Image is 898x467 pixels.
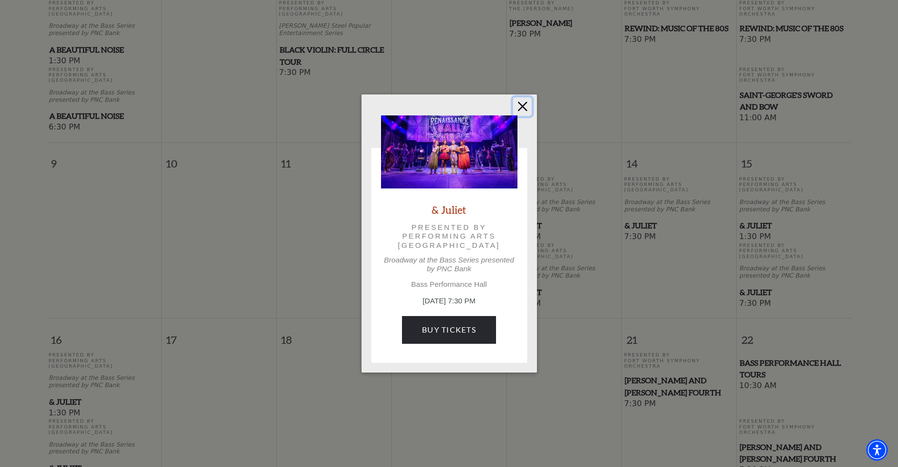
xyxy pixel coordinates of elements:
[395,223,504,250] p: Presented by Performing Arts [GEOGRAPHIC_DATA]
[513,97,532,116] button: Close
[432,203,466,216] a: & Juliet
[402,316,496,343] a: Buy Tickets
[381,256,517,273] p: Broadway at the Bass Series presented by PNC Bank
[381,296,517,307] p: [DATE] 7:30 PM
[381,115,517,188] img: & Juliet
[866,439,888,461] div: Accessibility Menu
[381,280,517,289] p: Bass Performance Hall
